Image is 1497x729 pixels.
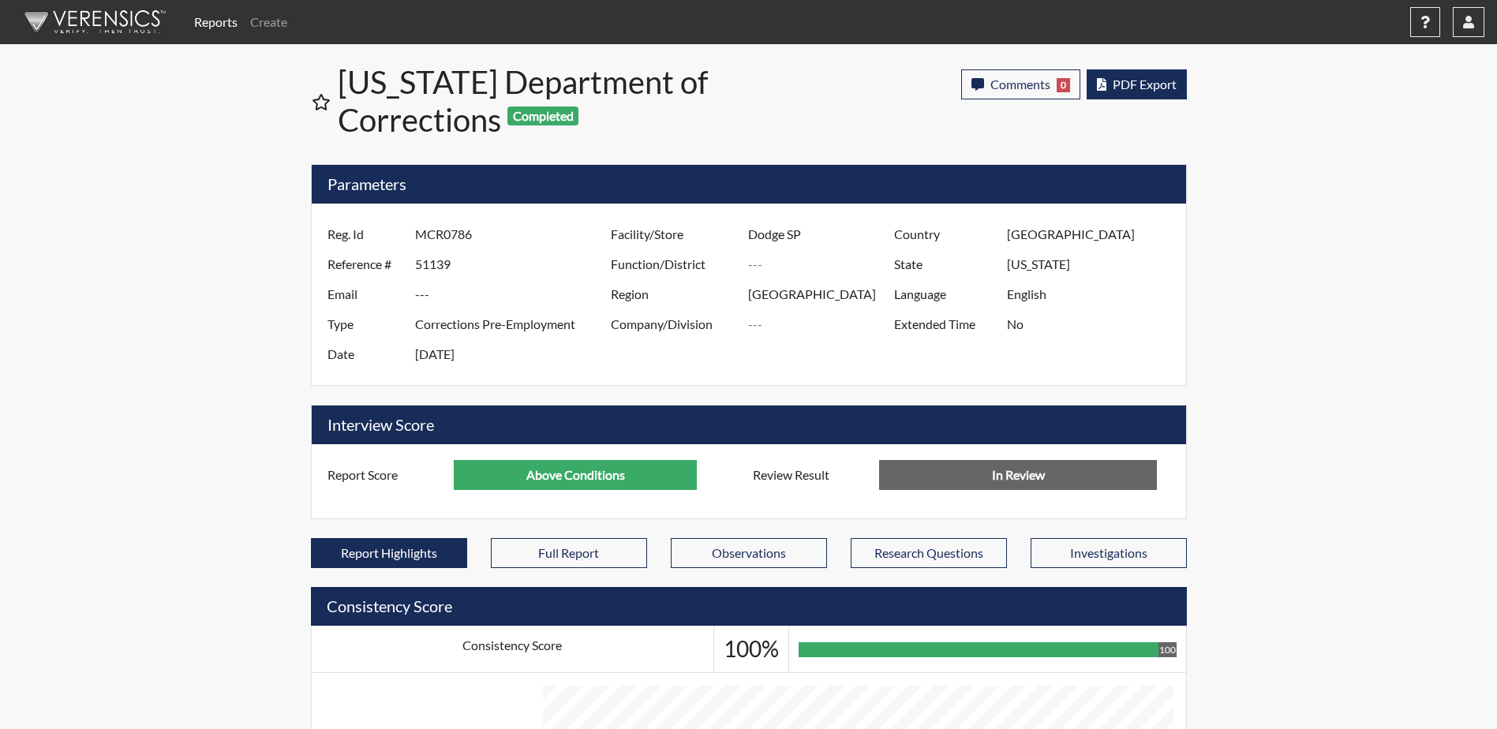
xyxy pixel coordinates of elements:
[990,77,1050,92] span: Comments
[1007,309,1181,339] input: ---
[316,219,415,249] label: Reg. Id
[1007,279,1181,309] input: ---
[1158,642,1177,657] div: 100
[1007,249,1181,279] input: ---
[882,279,1007,309] label: Language
[748,309,898,339] input: ---
[415,249,615,279] input: ---
[882,219,1007,249] label: Country
[1031,538,1187,568] button: Investigations
[671,538,827,568] button: Observations
[312,165,1186,204] h5: Parameters
[316,339,415,369] label: Date
[599,249,749,279] label: Function/District
[599,219,749,249] label: Facility/Store
[491,538,647,568] button: Full Report
[415,219,615,249] input: ---
[1113,77,1177,92] span: PDF Export
[244,6,294,38] a: Create
[311,626,713,673] td: Consistency Score
[1087,69,1187,99] button: PDF Export
[741,460,880,490] label: Review Result
[882,309,1007,339] label: Extended Time
[748,249,898,279] input: ---
[415,339,615,369] input: ---
[507,107,578,125] span: Completed
[1057,78,1070,92] span: 0
[879,460,1157,490] input: No Decision
[599,279,749,309] label: Region
[851,538,1007,568] button: Research Questions
[316,309,415,339] label: Type
[311,538,467,568] button: Report Highlights
[312,406,1186,444] h5: Interview Score
[882,249,1007,279] label: State
[748,219,898,249] input: ---
[415,309,615,339] input: ---
[338,63,750,139] h1: [US_STATE] Department of Corrections
[454,460,697,490] input: ---
[415,279,615,309] input: ---
[748,279,898,309] input: ---
[316,279,415,309] label: Email
[188,6,244,38] a: Reports
[599,309,749,339] label: Company/Division
[724,636,779,663] h3: 100%
[311,587,1187,626] h5: Consistency Score
[1007,219,1181,249] input: ---
[316,460,455,490] label: Report Score
[961,69,1080,99] button: Comments0
[316,249,415,279] label: Reference #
